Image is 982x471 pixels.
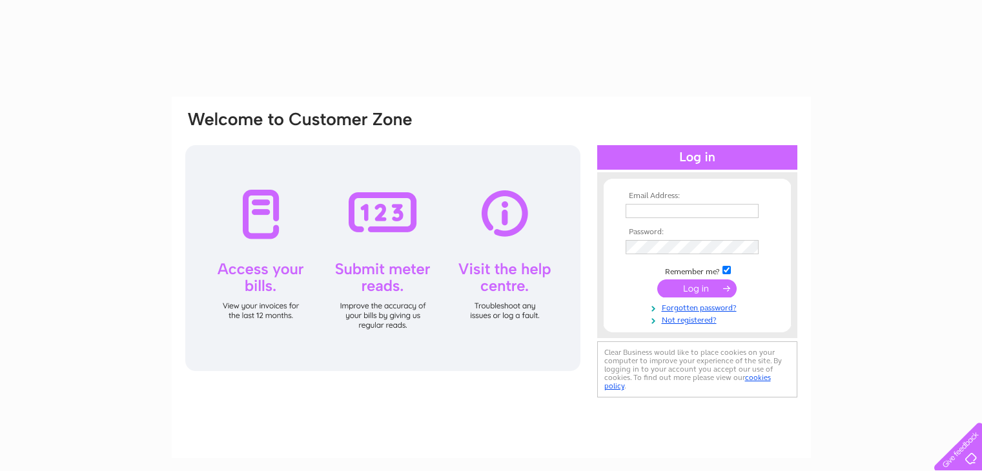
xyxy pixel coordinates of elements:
th: Email Address: [622,192,772,201]
a: cookies policy [604,373,771,390]
div: Clear Business would like to place cookies on your computer to improve your experience of the sit... [597,341,797,397]
input: Submit [657,279,737,297]
td: Remember me? [622,264,772,277]
a: Not registered? [626,313,772,325]
a: Forgotten password? [626,301,772,313]
th: Password: [622,228,772,237]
